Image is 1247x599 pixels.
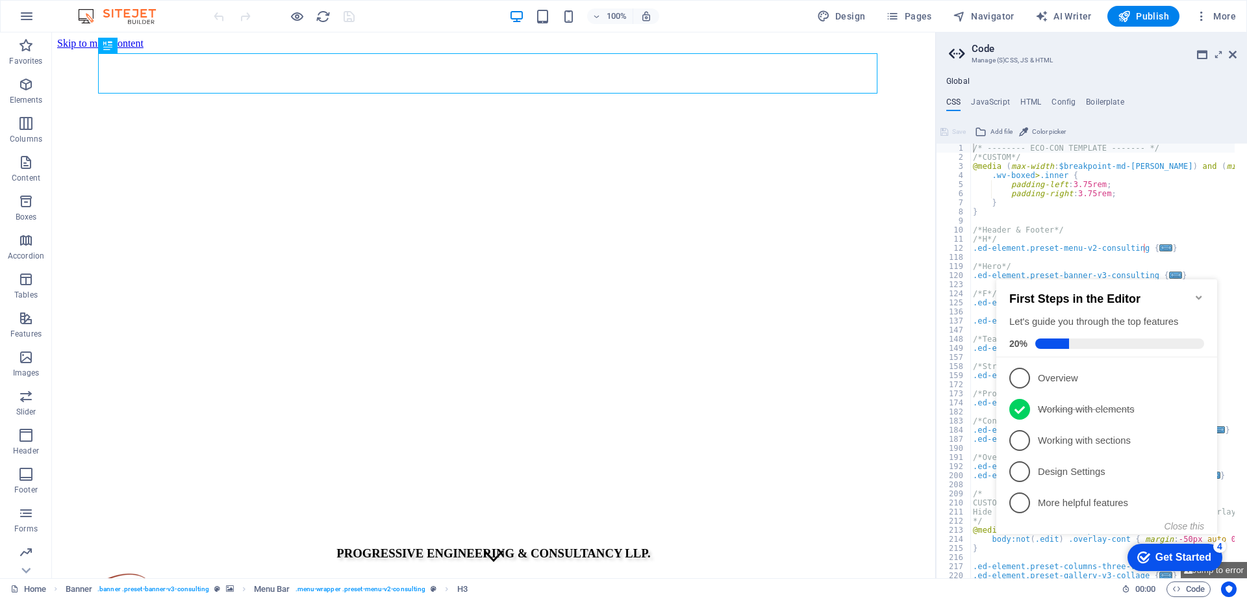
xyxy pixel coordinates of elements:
[75,8,172,24] img: Editor Logo
[937,426,972,435] div: 184
[10,134,42,144] p: Columns
[1052,97,1076,112] h4: Config
[937,171,972,180] div: 4
[1107,6,1179,27] button: Publish
[18,78,44,88] span: 20%
[937,407,972,416] div: 182
[1221,581,1237,597] button: Usercentrics
[937,371,972,380] div: 159
[937,244,972,253] div: 12
[937,335,972,344] div: 148
[66,581,93,597] span: Click to select. Double-click to edit
[937,507,972,516] div: 211
[14,290,38,300] p: Tables
[937,571,972,580] div: 220
[214,585,220,593] i: This element is a customizable preset
[937,462,972,471] div: 192
[47,173,203,187] p: Working with sections
[937,526,972,535] div: 213
[5,196,226,227] li: Design Settings
[289,8,305,24] button: Click here to leave preview mode and continue editing
[937,289,972,298] div: 124
[937,225,972,235] div: 10
[937,271,972,280] div: 120
[5,164,226,196] li: Working with sections
[16,212,37,222] p: Boxes
[203,32,213,42] div: Minimize checklist
[97,581,209,597] span: . banner .preset-banner-v3-consulting
[937,444,972,453] div: 190
[10,329,42,339] p: Features
[5,133,226,164] li: Working with elements
[937,416,972,426] div: 183
[990,124,1013,140] span: Add file
[812,6,871,27] div: Design (Ctrl+Alt+Y)
[66,581,468,597] nav: breadcrumb
[12,173,40,183] p: Content
[937,235,972,244] div: 11
[886,10,931,23] span: Pages
[937,435,972,444] div: 187
[47,111,203,125] p: Overview
[1144,584,1146,594] span: :
[1166,581,1211,597] button: Code
[937,562,972,571] div: 217
[173,261,213,271] button: Close this
[1020,97,1042,112] h4: HTML
[254,581,290,597] span: Click to select. Double-click to edit
[937,307,972,316] div: 136
[937,198,972,207] div: 7
[937,216,972,225] div: 9
[10,95,43,105] p: Elements
[296,581,426,597] span: . menu-wrapper .preset-menu-v2-consulting
[316,9,331,24] i: Reload page
[18,32,213,45] h2: First Steps in the Editor
[315,8,331,24] button: reload
[937,353,972,362] div: 157
[457,581,468,597] span: Click to select. Double-click to edit
[937,453,972,462] div: 191
[10,581,46,597] a: Click to cancel selection. Double-click to open Pages
[8,251,44,261] p: Accordion
[973,124,1014,140] button: Add file
[136,283,231,311] div: Get Started 4 items remaining, 20% complete
[1172,581,1205,597] span: Code
[13,368,40,378] p: Images
[937,316,972,325] div: 137
[946,77,970,87] h4: Global
[937,489,972,498] div: 209
[972,55,1211,66] h3: Manage (S)CSS, JS & HTML
[13,446,39,456] p: Header
[222,279,235,292] div: 4
[937,471,972,480] div: 200
[937,153,972,162] div: 2
[937,180,972,189] div: 5
[47,205,203,218] p: Design Settings
[972,43,1237,55] h2: Code
[431,585,436,593] i: This element is a customizable preset
[1017,124,1068,140] button: Color picker
[881,6,937,27] button: Pages
[587,8,633,24] button: 100%
[1118,10,1169,23] span: Publish
[937,480,972,489] div: 208
[937,344,972,353] div: 149
[16,407,36,417] p: Slider
[937,162,972,171] div: 3
[1035,10,1092,23] span: AI Writer
[937,253,972,262] div: 118
[1122,581,1156,597] h6: Session time
[1159,244,1172,251] span: ...
[946,97,961,112] h4: CSS
[5,227,226,258] li: More helpful features
[14,524,38,534] p: Forms
[812,6,871,27] button: Design
[937,298,972,307] div: 125
[1190,6,1241,27] button: More
[937,144,972,153] div: 1
[1135,581,1155,597] span: 00 00
[937,498,972,507] div: 210
[937,380,972,389] div: 172
[817,10,866,23] span: Design
[937,262,972,271] div: 119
